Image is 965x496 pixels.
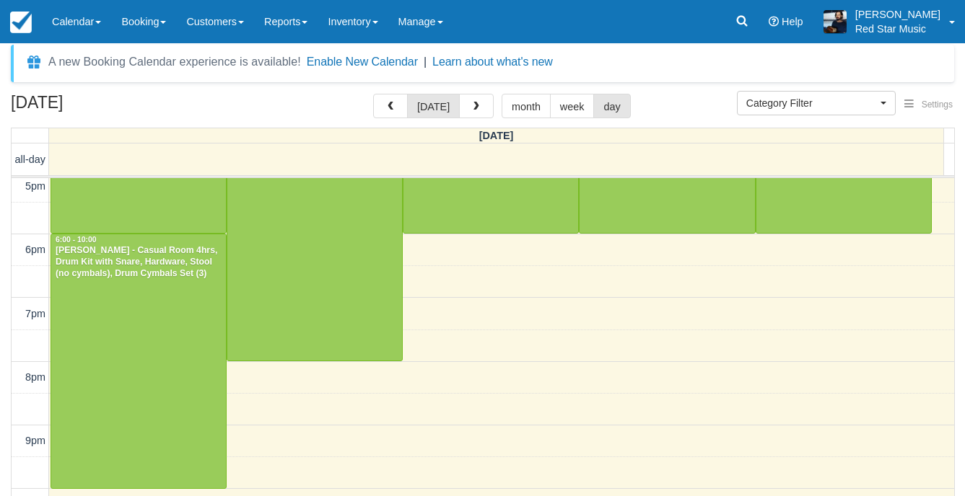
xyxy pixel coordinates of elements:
button: Category Filter [737,91,896,115]
span: [DATE] [479,130,514,141]
img: checkfront-main-nav-mini-logo.png [10,12,32,33]
button: Enable New Calendar [307,55,418,69]
span: 6pm [25,244,45,255]
img: A1 [824,10,847,33]
button: Settings [896,94,961,115]
span: 8pm [25,371,45,383]
button: [DATE] [407,94,460,118]
p: Red Star Music [855,22,940,36]
div: A new Booking Calendar experience is available! [48,53,301,71]
span: 9pm [25,435,45,446]
span: Category Filter [746,96,877,110]
span: Help [782,16,803,27]
h2: [DATE] [11,94,193,120]
button: week [550,94,595,118]
a: 6:00 - 10:00[PERSON_NAME] - Casual Room 4hrs, Drum Kit with Snare, Hardware, Stool (no cymbals), ... [51,234,227,489]
i: Help [769,17,779,27]
span: 7pm [25,308,45,319]
span: all-day [15,154,45,165]
a: Learn about what's new [432,56,553,68]
span: 5pm [25,180,45,192]
button: month [502,94,551,118]
p: [PERSON_NAME] [855,7,940,22]
span: Settings [922,99,953,110]
span: | [424,56,427,68]
button: day [593,94,630,118]
div: [PERSON_NAME] - Casual Room 4hrs, Drum Kit with Snare, Hardware, Stool (no cymbals), Drum Cymbals... [55,245,222,280]
span: 6:00 - 10:00 [56,236,97,244]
